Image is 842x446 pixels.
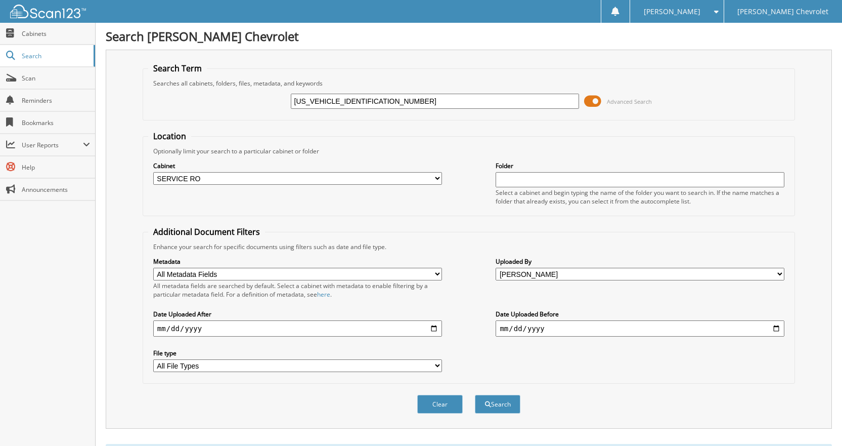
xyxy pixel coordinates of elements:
[148,226,265,237] legend: Additional Document Filters
[148,63,207,74] legend: Search Term
[644,9,700,15] span: [PERSON_NAME]
[10,5,86,18] img: scan123-logo-white.svg
[417,395,463,414] button: Clear
[737,9,828,15] span: [PERSON_NAME] Chevrolet
[153,161,442,170] label: Cabinet
[496,188,784,206] div: Select a cabinet and begin typing the name of the folder you want to search in. If the name match...
[607,98,652,105] span: Advanced Search
[496,161,784,170] label: Folder
[22,52,88,60] span: Search
[496,257,784,266] label: Uploaded By
[22,185,90,194] span: Announcements
[153,281,442,299] div: All metadata fields are searched by default. Select a cabinet with metadata to enable filtering b...
[22,96,90,105] span: Reminders
[475,395,520,414] button: Search
[148,131,191,142] legend: Location
[496,310,784,318] label: Date Uploaded Before
[22,163,90,172] span: Help
[791,397,842,446] iframe: Chat Widget
[22,74,90,83] span: Scan
[148,147,789,155] div: Optionally limit your search to a particular cabinet or folder
[148,242,789,251] div: Enhance your search for specific documents using filters such as date and file type.
[496,320,784,337] input: end
[22,141,83,149] span: User Reports
[153,349,442,357] label: File type
[153,320,442,337] input: start
[153,310,442,318] label: Date Uploaded After
[317,290,330,299] a: here
[22,118,90,127] span: Bookmarks
[106,28,832,45] h1: Search [PERSON_NAME] Chevrolet
[153,257,442,266] label: Metadata
[148,79,789,88] div: Searches all cabinets, folders, files, metadata, and keywords
[22,29,90,38] span: Cabinets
